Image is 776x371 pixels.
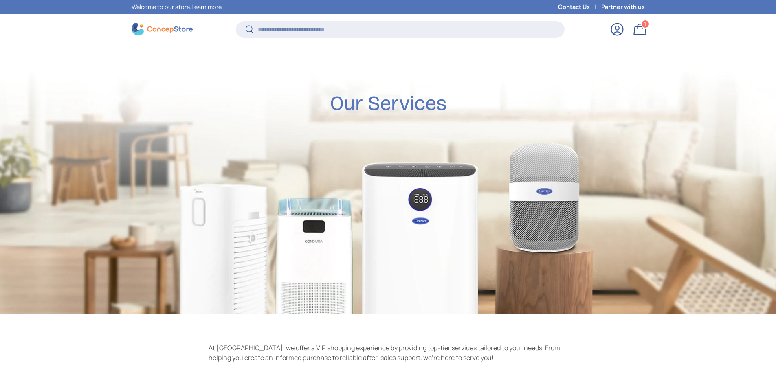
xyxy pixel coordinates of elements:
[132,23,193,35] img: ConcepStore
[601,2,645,11] a: Partner with us
[132,2,222,11] p: Welcome to our store.
[558,2,601,11] a: Contact Us
[191,3,222,11] a: Learn more
[330,91,446,116] h2: Our Services
[644,21,646,27] span: 1
[209,343,568,362] p: At [GEOGRAPHIC_DATA], we offer a VIP shopping experience by providing top-tier services tailored ...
